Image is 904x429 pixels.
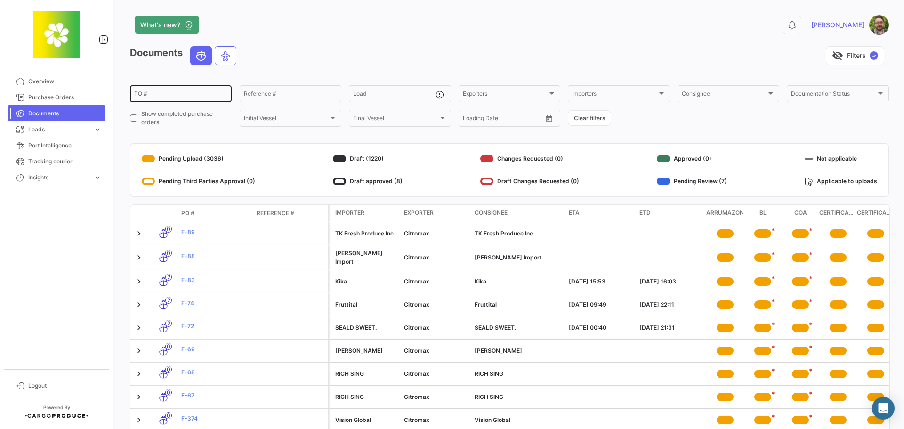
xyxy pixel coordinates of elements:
div: Citromax [404,324,467,332]
a: F-72 [181,322,249,331]
span: Final Vessel [353,116,438,123]
div: Draft Changes Requested (0) [480,174,579,189]
div: Pending Upload (3036) [142,151,255,166]
div: [DATE] 15:53 [569,277,632,286]
datatable-header-cell: PO # [178,205,253,221]
div: Kika [335,277,396,286]
div: Citromax [404,370,467,378]
span: Kika [475,278,486,285]
div: RICH SING [335,370,396,378]
span: 0 [165,226,172,233]
datatable-header-cell: ETA [565,205,636,222]
div: Draft (1220) [333,151,403,166]
datatable-header-cell: Transport mode [149,210,178,217]
div: TK Fresh Produce Inc. [335,229,396,238]
datatable-header-cell: Consignee [471,205,565,222]
a: Expand/Collapse Row [134,323,144,332]
div: Not applicable [805,151,877,166]
div: Citromax [404,416,467,424]
datatable-header-cell: ETD [636,205,706,222]
span: expand_more [93,173,102,182]
span: Loads [28,125,89,134]
span: RICH SING [475,370,503,377]
a: F-88 [181,252,249,260]
datatable-header-cell: Arrumazon [706,205,744,222]
span: 0 [165,412,172,419]
span: What's new? [140,20,180,30]
span: 0 [165,343,172,350]
span: 2 [165,274,172,281]
span: BL [759,209,767,218]
a: Documents [8,105,105,121]
button: What's new? [135,16,199,34]
div: Citromax [404,277,467,286]
span: ETD [639,209,651,217]
datatable-header-cell: Certificado de Fumigacion [857,205,895,222]
span: 2 [165,297,172,304]
datatable-header-cell: COA [782,205,819,222]
span: Importers [572,92,657,98]
a: F-374 [181,414,249,423]
img: 8664c674-3a9e-46e9-8cba-ffa54c79117b.jfif [33,11,80,58]
div: Citromax [404,393,467,401]
div: Citromax [404,229,467,238]
datatable-header-cell: Reference # [253,205,328,221]
span: Consignee [682,92,767,98]
div: [DATE] 09:49 [569,300,632,309]
div: [DATE] 22:11 [639,300,702,309]
span: Consignee [475,209,508,217]
a: F-89 [181,228,249,236]
div: Changes Requested (0) [480,151,579,166]
span: Exporter [404,209,434,217]
input: From [463,116,476,123]
datatable-header-cell: Exporter [400,205,471,222]
span: Logout [28,381,102,390]
span: TK Fresh Produce Inc. [475,230,534,237]
span: 2 [165,320,172,327]
input: To [483,116,520,123]
span: expand_more [93,125,102,134]
a: F-67 [181,391,249,400]
a: Purchase Orders [8,89,105,105]
a: Expand/Collapse Row [134,300,144,309]
span: ✓ [870,51,878,60]
div: [PERSON_NAME] Import [335,249,396,266]
div: Abrir Intercom Messenger [872,397,895,420]
span: ETA [569,209,580,217]
div: Citromax [404,300,467,309]
span: 0 [165,250,172,257]
a: Tracking courier [8,154,105,170]
span: COA [794,209,807,218]
div: Fruttital [335,300,396,309]
button: visibility_offFilters✓ [826,46,884,65]
a: F-68 [181,368,249,377]
span: Tracking courier [28,157,102,166]
span: [PERSON_NAME] [811,20,864,30]
span: Exporters [463,92,548,98]
span: Show completed purchase orders [141,110,232,127]
span: Fruttital [475,301,497,308]
button: Air [215,47,236,65]
datatable-header-cell: BL [744,205,782,222]
span: 0 [165,389,172,396]
div: RICH SING [335,393,396,401]
div: Citromax [404,253,467,262]
div: [PERSON_NAME] [335,347,396,355]
span: Overview [28,77,102,86]
a: Port Intelligence [8,138,105,154]
div: [DATE] 16:03 [639,277,702,286]
span: Initial Vessel [244,116,329,123]
span: Insights [28,173,89,182]
span: PO # [181,209,194,218]
a: Expand/Collapse Row [134,229,144,238]
span: Vision Global [475,416,510,423]
a: Expand/Collapse Row [134,369,144,379]
div: Vision Global [335,416,396,424]
button: Clear filters [568,110,611,126]
div: Approved (0) [657,151,727,166]
span: Arrumazon [706,209,744,218]
span: Certificado Organico [819,209,857,218]
div: Draft approved (8) [333,174,403,189]
a: F-69 [181,345,249,354]
a: Overview [8,73,105,89]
